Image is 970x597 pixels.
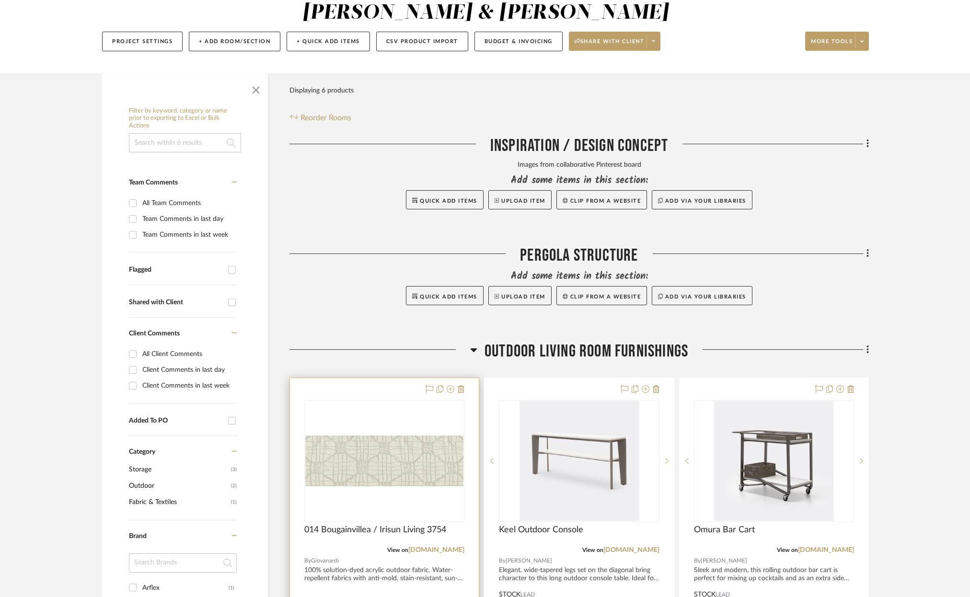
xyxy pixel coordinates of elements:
[129,553,237,573] input: Search Brands
[289,270,869,283] div: Add some items in this section:
[701,556,747,565] span: [PERSON_NAME]
[129,461,229,478] span: Storage
[811,38,853,52] span: More tools
[129,179,178,186] span: Team Comments
[582,547,603,553] span: View on
[129,266,223,274] div: Flagged
[694,556,701,565] span: By
[569,32,661,51] button: Share with client
[300,112,351,124] span: Reorder Rooms
[129,330,180,337] span: Client Comments
[575,38,645,52] span: Share with client
[488,286,552,305] button: Upload Item
[142,362,234,378] div: Client Comments in last day
[289,112,351,124] button: Reorder Rooms
[420,198,477,204] span: Quick Add Items
[420,294,477,299] span: Quick Add Items
[287,32,370,51] button: + Quick Add Items
[406,190,484,209] button: Quick Add Items
[376,32,468,51] button: CSV Product Import
[305,436,463,487] img: 014 Bougainvillea / Irisun Living 3754
[229,580,234,596] div: (1)
[387,547,408,553] span: View on
[474,32,563,51] button: Budget & Invoicing
[805,32,869,51] button: More tools
[798,547,854,553] a: [DOMAIN_NAME]
[499,525,583,535] span: Keel Outdoor Console
[556,190,647,209] button: Clip from a website
[499,556,506,565] span: By
[406,286,484,305] button: Quick Add Items
[408,547,464,553] a: [DOMAIN_NAME]
[231,494,237,510] span: (1)
[714,401,834,521] img: Omura Bar Cart
[129,448,155,456] span: Category
[304,556,311,565] span: By
[246,79,266,98] button: Close
[289,160,869,171] div: Images from collaborative Pinterest board
[506,556,552,565] span: [PERSON_NAME]
[129,133,241,152] input: Search within 6 results
[519,401,639,521] img: Keel Outdoor Console
[142,346,234,362] div: All Client Comments
[311,556,339,565] span: Giovanardi
[603,547,659,553] a: [DOMAIN_NAME]
[652,286,752,305] button: Add via your libraries
[142,227,234,242] div: Team Comments in last week
[652,190,752,209] button: Add via your libraries
[142,195,234,211] div: All Team Comments
[142,580,229,596] div: Arflex
[129,494,229,510] span: Fabric & Textiles
[129,107,241,130] h6: Filter by keyword, category or name prior to exporting to Excel or Bulk Actions
[129,417,223,425] div: Added To PO
[485,341,688,362] span: Outdoor Living Room Furnishings
[231,462,237,477] span: (3)
[129,478,229,494] span: Outdoor
[488,190,552,209] button: Upload Item
[142,378,234,393] div: Client Comments in last week
[694,401,854,521] div: 0
[129,533,147,540] span: Brand
[189,32,280,51] button: + Add Room/Section
[694,525,755,535] span: Omura Bar Cart
[102,32,183,51] button: Project Settings
[289,81,354,100] div: Displaying 6 products
[304,525,446,535] span: 014 Bougainvillea / Irisun Living 3754
[305,401,464,521] div: 0
[499,401,658,521] div: 0
[129,298,223,307] div: Shared with Client
[142,211,234,227] div: Team Comments in last day
[289,174,869,187] div: Add some items in this section:
[777,547,798,553] span: View on
[556,286,647,305] button: Clip from a website
[231,478,237,494] span: (2)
